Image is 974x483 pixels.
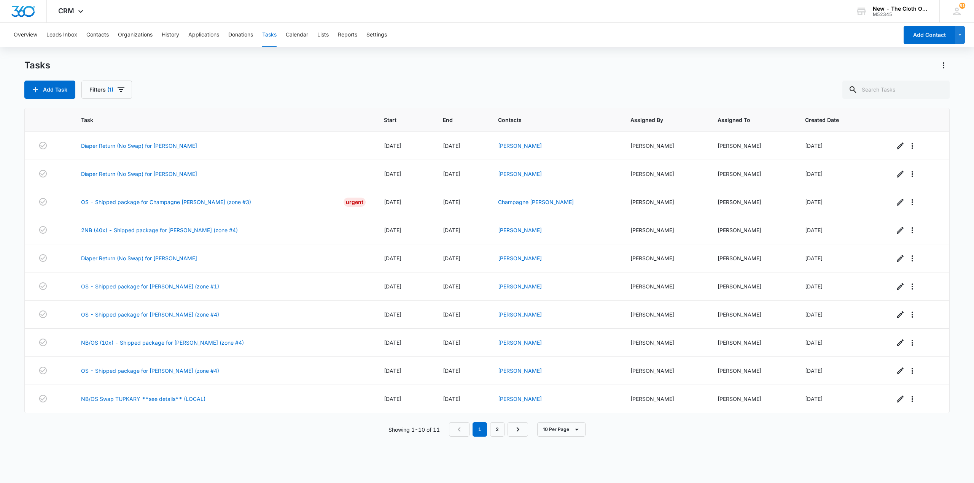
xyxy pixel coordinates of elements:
button: Leads Inbox [46,23,77,47]
span: [DATE] [443,339,460,346]
a: [PERSON_NAME] [498,283,542,290]
div: [PERSON_NAME] [630,226,700,234]
a: Champagne [PERSON_NAME] [498,199,574,205]
button: Add Contact [904,26,955,44]
span: [DATE] [384,311,401,318]
div: [PERSON_NAME] [630,310,700,318]
div: [PERSON_NAME] [630,170,700,178]
a: [PERSON_NAME] [498,171,542,177]
span: [DATE] [384,396,401,402]
div: account id [873,12,928,17]
span: Assigned By [630,116,689,124]
span: Start [384,116,414,124]
em: 1 [473,422,487,437]
div: [PERSON_NAME] [630,254,700,262]
a: [PERSON_NAME] [498,367,542,374]
span: [DATE] [443,367,460,374]
span: Contacts [498,116,601,124]
a: OS - Shipped package for [PERSON_NAME] (zone #1) [81,282,219,290]
span: [DATE] [805,199,823,205]
a: [PERSON_NAME] [498,227,542,233]
a: Next Page [508,422,528,437]
div: [PERSON_NAME] [718,226,787,234]
button: Organizations [118,23,153,47]
span: [DATE] [384,227,401,233]
button: Filters(1) [81,81,132,99]
span: [DATE] [805,396,823,402]
span: (1) [107,87,113,92]
span: [DATE] [384,283,401,290]
nav: Pagination [449,422,528,437]
button: Lists [317,23,329,47]
div: [PERSON_NAME] [718,198,787,206]
div: [PERSON_NAME] [718,170,787,178]
div: [PERSON_NAME] [718,142,787,150]
span: [DATE] [384,143,401,149]
a: OS - Shipped package for [PERSON_NAME] (zone #4) [81,367,219,375]
button: Overview [14,23,37,47]
a: [PERSON_NAME] [498,339,542,346]
span: [DATE] [805,339,823,346]
a: NB/OS Swap TUPKARY **see details** (LOCAL) [81,395,205,403]
button: Tasks [262,23,277,47]
div: [PERSON_NAME] [630,142,700,150]
span: Created Date [805,116,865,124]
span: [DATE] [384,367,401,374]
p: Showing 1-10 of 11 [388,426,440,434]
div: [PERSON_NAME] [630,282,700,290]
span: [DATE] [384,339,401,346]
span: CRM [58,7,74,15]
button: Applications [188,23,219,47]
button: History [162,23,179,47]
span: [DATE] [805,311,823,318]
div: Urgent [344,198,366,207]
span: [DATE] [443,171,460,177]
span: [DATE] [443,283,460,290]
div: [PERSON_NAME] [630,198,700,206]
button: 10 Per Page [537,422,586,437]
span: [DATE] [443,143,460,149]
a: [PERSON_NAME] [498,396,542,402]
a: 2NB (40x) - Shipped package for [PERSON_NAME] (zone #4) [81,226,238,234]
a: [PERSON_NAME] [498,143,542,149]
a: [PERSON_NAME] [498,255,542,261]
span: [DATE] [384,255,401,261]
div: [PERSON_NAME] [718,395,787,403]
span: [DATE] [443,227,460,233]
span: End [443,116,469,124]
span: [DATE] [443,396,460,402]
button: Add Task [24,81,75,99]
div: account name [873,6,928,12]
button: Reports [338,23,357,47]
span: Task [81,116,355,124]
span: [DATE] [805,283,823,290]
div: [PERSON_NAME] [718,254,787,262]
span: [DATE] [805,367,823,374]
button: Settings [366,23,387,47]
a: Diaper Return (No Swap) for [PERSON_NAME] [81,254,197,262]
span: 51 [959,3,965,9]
div: [PERSON_NAME] [630,395,700,403]
span: [DATE] [805,227,823,233]
span: [DATE] [805,255,823,261]
span: [DATE] [384,171,401,177]
input: Search Tasks [842,81,950,99]
button: Calendar [286,23,308,47]
div: [PERSON_NAME] [718,339,787,347]
div: [PERSON_NAME] [718,310,787,318]
button: Donations [228,23,253,47]
div: [PERSON_NAME] [630,339,700,347]
a: [PERSON_NAME] [498,311,542,318]
div: [PERSON_NAME] [718,367,787,375]
span: [DATE] [384,199,401,205]
a: Diaper Return (No Swap) for [PERSON_NAME] [81,170,197,178]
a: OS - Shipped package for Champagne [PERSON_NAME] (zone #3) [81,198,251,206]
span: [DATE] [443,255,460,261]
span: [DATE] [805,171,823,177]
h1: Tasks [24,60,50,71]
a: Diaper Return (No Swap) for [PERSON_NAME] [81,142,197,150]
div: [PERSON_NAME] [718,282,787,290]
button: Contacts [86,23,109,47]
a: Page 2 [490,422,505,437]
span: [DATE] [443,311,460,318]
